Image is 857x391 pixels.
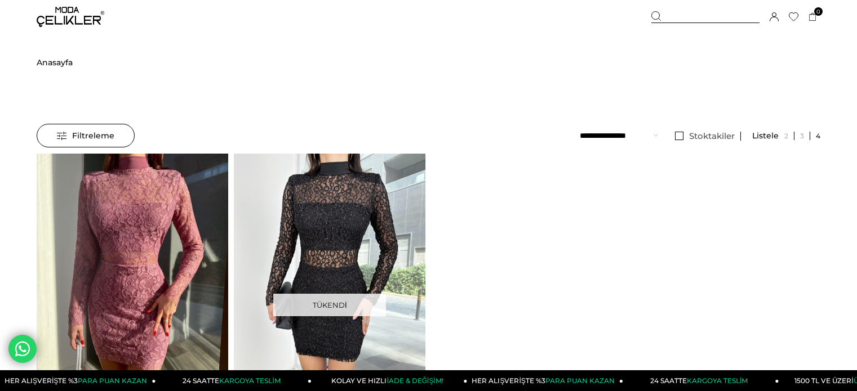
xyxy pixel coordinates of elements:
a: 0 [809,13,817,21]
img: logo [37,7,104,27]
span: KARGOYA TESLİM [687,376,748,385]
span: İADE & DEĞİŞİM! [387,376,443,385]
a: KOLAY VE HIZLIİADE & DEĞİŞİM! [312,370,468,391]
span: KARGOYA TESLİM [219,376,280,385]
span: PARA PUAN KAZAN [78,376,147,385]
a: Anasayfa [37,34,73,91]
a: 24 SAATTEKARGOYA TESLİM [623,370,779,391]
span: PARA PUAN KAZAN [545,376,615,385]
a: HER ALIŞVERİŞTE %3PARA PUAN KAZAN [468,370,624,391]
span: Stoktakiler [689,131,735,141]
span: Filtreleme [57,124,114,147]
a: Stoktakiler [669,132,741,141]
a: 24 SAATTEKARGOYA TESLİM [156,370,312,391]
li: > [37,34,73,91]
span: 0 [814,7,823,16]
